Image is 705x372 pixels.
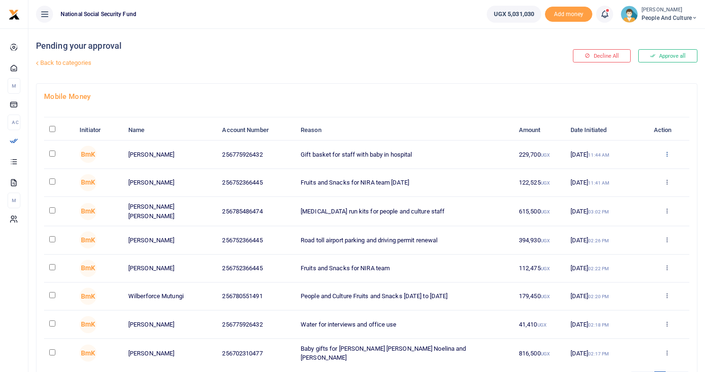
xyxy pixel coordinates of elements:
[8,115,20,130] li: Ac
[80,203,97,220] span: Barbra matte Kabugho
[541,152,550,158] small: UGX
[123,169,217,197] td: [PERSON_NAME]
[514,310,565,338] td: 41,410
[645,120,689,141] th: Action: activate to sort column ascending
[588,266,609,271] small: 02:22 PM
[483,6,545,23] li: Wallet ballance
[565,339,645,368] td: [DATE]
[541,180,550,186] small: UGX
[9,9,20,20] img: logo-small
[514,255,565,283] td: 112,475
[295,310,514,338] td: Water for interviews and office use
[537,322,546,328] small: UGX
[295,339,514,368] td: Baby gifts for [PERSON_NAME] [PERSON_NAME] Noelina and [PERSON_NAME]
[514,197,565,226] td: 615,500
[123,141,217,168] td: [PERSON_NAME]
[565,120,645,141] th: Date Initiated: activate to sort column ascending
[217,169,295,197] td: 256752366445
[217,197,295,226] td: 256785486474
[621,6,638,23] img: profile-user
[514,283,565,310] td: 179,450
[545,7,592,22] span: Add money
[541,209,550,214] small: UGX
[123,226,217,254] td: [PERSON_NAME]
[588,351,609,356] small: 02:17 PM
[565,310,645,338] td: [DATE]
[541,238,550,243] small: UGX
[541,351,550,356] small: UGX
[588,294,609,299] small: 02:20 PM
[44,91,689,102] h4: Mobile Money
[621,6,697,23] a: profile-user [PERSON_NAME] People and Culture
[44,120,74,141] th: : activate to sort column descending
[123,283,217,310] td: Wilberforce Mutungi
[217,283,295,310] td: 256780551491
[123,339,217,368] td: [PERSON_NAME]
[295,197,514,226] td: [MEDICAL_DATA] run kits for people and culture staff
[487,6,541,23] a: UGX 5,031,030
[638,49,697,62] button: Approve all
[36,41,474,51] h4: Pending your approval
[494,9,534,19] span: UGX 5,031,030
[123,197,217,226] td: [PERSON_NAME] [PERSON_NAME]
[34,55,474,71] a: Back to categories
[217,339,295,368] td: 256702310477
[123,120,217,141] th: Name: activate to sort column ascending
[295,226,514,254] td: Road toll airport parking and driving permit renewal
[295,283,514,310] td: People and Culture Fruits and Snacks [DATE] to [DATE]
[8,78,20,94] li: M
[565,197,645,226] td: [DATE]
[217,120,295,141] th: Account Number: activate to sort column ascending
[217,141,295,168] td: 256775926432
[123,310,217,338] td: [PERSON_NAME]
[514,226,565,254] td: 394,930
[565,226,645,254] td: [DATE]
[565,169,645,197] td: [DATE]
[514,141,565,168] td: 229,700
[80,231,97,248] span: Barbra matte Kabugho
[573,49,631,62] button: Decline All
[514,120,565,141] th: Amount: activate to sort column ascending
[57,10,140,18] span: National Social Security Fund
[80,146,97,163] span: Barbra matte Kabugho
[514,339,565,368] td: 816,500
[9,10,20,18] a: logo-small logo-large logo-large
[545,7,592,22] li: Toup your wallet
[565,141,645,168] td: [DATE]
[217,255,295,283] td: 256752366445
[565,255,645,283] td: [DATE]
[80,316,97,333] span: Barbra matte Kabugho
[545,10,592,17] a: Add money
[295,169,514,197] td: Fruits and Snacks for NIRA team [DATE]
[217,310,295,338] td: 256775926432
[295,120,514,141] th: Reason: activate to sort column ascending
[588,180,609,186] small: 11:41 AM
[80,288,97,305] span: Barbra matte Kabugho
[588,152,609,158] small: 11:44 AM
[565,283,645,310] td: [DATE]
[295,141,514,168] td: Gift basket for staff with baby in hospital
[80,174,97,191] span: Barbra matte Kabugho
[541,266,550,271] small: UGX
[217,226,295,254] td: 256752366445
[80,345,97,362] span: Barbra matte Kabugho
[541,294,550,299] small: UGX
[8,193,20,208] li: M
[588,322,609,328] small: 02:18 PM
[588,209,609,214] small: 03:02 PM
[74,120,123,141] th: Initiator: activate to sort column ascending
[123,255,217,283] td: [PERSON_NAME]
[80,260,97,277] span: Barbra matte Kabugho
[588,238,609,243] small: 02:26 PM
[642,14,697,22] span: People and Culture
[514,169,565,197] td: 122,525
[295,255,514,283] td: Fruits and Snacks for NIRA team
[642,6,697,14] small: [PERSON_NAME]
